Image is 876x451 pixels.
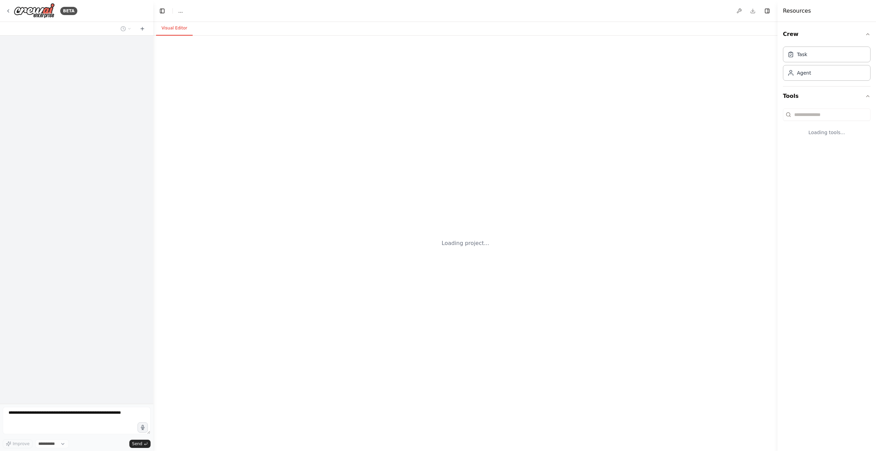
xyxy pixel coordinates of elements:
[783,87,871,106] button: Tools
[14,3,55,18] img: Logo
[157,6,167,16] button: Hide left sidebar
[797,51,807,58] div: Task
[783,124,871,141] div: Loading tools...
[13,441,29,447] span: Improve
[129,440,151,448] button: Send
[118,25,134,33] button: Switch to previous chat
[156,21,193,36] button: Visual Editor
[442,239,489,247] div: Loading project...
[783,25,871,44] button: Crew
[60,7,77,15] div: BETA
[137,25,148,33] button: Start a new chat
[762,6,772,16] button: Hide right sidebar
[797,69,811,76] div: Agent
[783,106,871,147] div: Tools
[178,8,183,14] span: ...
[132,441,142,447] span: Send
[138,422,148,433] button: Click to speak your automation idea
[178,8,183,14] nav: breadcrumb
[3,439,33,448] button: Improve
[783,7,811,15] h4: Resources
[783,44,871,86] div: Crew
